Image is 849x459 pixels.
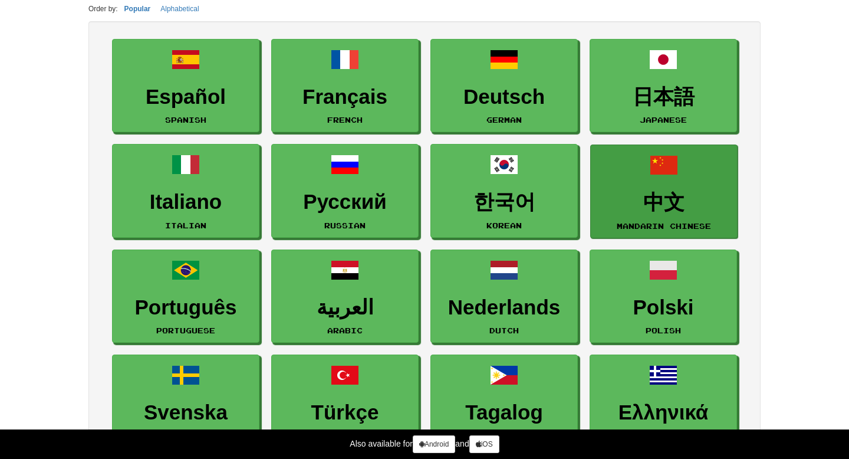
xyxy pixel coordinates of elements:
small: Mandarin Chinese [617,222,711,230]
small: Korean [486,221,522,229]
h3: Português [119,296,253,319]
a: Android [413,435,455,453]
a: iOS [469,435,499,453]
a: TürkçeTurkish [271,355,419,448]
small: Portuguese [156,326,215,335]
a: PolskiPolish [590,250,737,343]
a: DeutschGerman [430,39,578,133]
a: TagalogTagalog [430,355,578,448]
small: Dutch [489,326,519,335]
a: FrançaisFrench [271,39,419,133]
small: Order by: [88,5,118,13]
small: German [486,116,522,124]
h3: Tagalog [437,401,571,424]
a: 한국어Korean [430,144,578,238]
h3: Türkçe [278,401,412,424]
h3: Русский [278,191,412,214]
a: العربيةArabic [271,250,419,343]
a: РусскийRussian [271,144,419,238]
h3: العربية [278,296,412,319]
h3: Ελληνικά [596,401,730,424]
h3: Español [119,86,253,109]
small: Arabic [327,326,363,335]
a: ΕλληνικάGreek [590,355,737,448]
h3: 日本語 [596,86,730,109]
button: Alphabetical [157,2,202,15]
h3: Deutsch [437,86,571,109]
button: Popular [121,2,154,15]
h3: Svenska [119,401,253,424]
h3: Français [278,86,412,109]
h3: 한국어 [437,191,571,214]
small: Japanese [640,116,687,124]
h3: Italiano [119,191,253,214]
a: NederlandsDutch [430,250,578,343]
small: Polish [646,326,681,335]
h3: 中文 [597,191,731,214]
small: Italian [165,221,206,229]
a: EspañolSpanish [112,39,259,133]
a: 日本語Japanese [590,39,737,133]
small: Spanish [165,116,206,124]
h3: Nederlands [437,296,571,319]
h3: Polski [596,296,730,319]
small: French [327,116,363,124]
a: SvenskaSwedish [112,355,259,448]
a: ItalianoItalian [112,144,259,238]
small: Russian [324,221,366,229]
a: PortuguêsPortuguese [112,250,259,343]
a: 中文Mandarin Chinese [590,145,738,238]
